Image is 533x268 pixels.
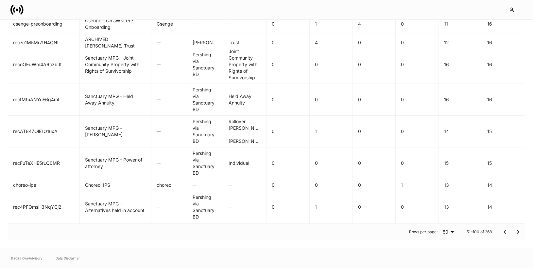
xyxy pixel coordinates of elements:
td: 0 [266,33,310,52]
td: Sanctuary MPG - Alternatives held in account [80,191,152,223]
td: choreo [151,179,187,191]
td: 0 [310,46,353,84]
td: 0 [266,179,310,191]
td: Pershing via Sanctuary BD [187,116,223,147]
p: Rows per page: [409,229,438,235]
td: 0 [396,147,439,179]
td: rec7c1M5Mr7tH4QNt [8,33,80,52]
td: ARCHIVED Schwab Trust [80,33,152,52]
td: Sanctuary MPG - Held Away Annuity [80,84,152,116]
td: Csenge [151,15,187,33]
div: 50 [440,229,456,235]
h6: — [193,182,218,188]
td: Pershing via Sanctuary BD [187,147,223,179]
td: Trust [223,33,266,52]
td: Held Away Annuity [223,84,266,116]
td: Sanctuary MPG - Roth IRA Rollover [80,116,152,147]
td: recFuTeXHE5rLQ0MR [8,147,80,179]
span: © 2025 OneAdvisory [10,256,43,261]
td: 0 [266,116,310,147]
td: 1 [310,116,353,147]
button: Go to next page [511,225,524,239]
td: recoOEqWm4A6czbJt [8,46,80,84]
td: rec4PFQmsH3NqYCj2 [8,191,80,223]
td: 0 [266,46,310,84]
td: 13 [439,191,482,223]
td: 16 [482,33,525,52]
td: 0 [353,84,396,116]
td: Pershing via Sanctuary BD [187,46,223,84]
td: 1 [310,15,353,33]
td: 14 [482,179,525,191]
h6: — [157,96,182,103]
h6: — [157,128,182,134]
td: 16 [482,46,525,84]
h6: — [157,204,182,210]
td: Rollover IRA - Roth [223,116,266,147]
td: 16 [439,46,482,84]
td: 0 [396,33,439,52]
h6: — [157,160,182,166]
td: Individual [223,147,266,179]
td: 0 [266,147,310,179]
td: recAT847OlE1O1uxA [8,116,80,147]
td: 0 [353,116,396,147]
td: 15 [482,116,525,147]
td: Sanctuary MPG - Power of attorney [80,147,152,179]
td: Sanctuary MPG - Joint Community Property with Rights of Survivorship [80,46,152,84]
td: 14 [482,191,525,223]
td: 12 [439,33,482,52]
td: 15 [439,147,482,179]
td: 0 [396,116,439,147]
td: 13 [439,179,482,191]
td: 1 [396,179,439,191]
td: 0 [310,179,353,191]
td: csenge-preonboarding [8,15,80,33]
td: 0 [353,191,396,223]
td: 15 [482,147,525,179]
td: 0 [353,147,396,179]
h6: — [229,204,261,210]
td: 0 [396,84,439,116]
td: Joint Community Property with Rights of Survivorship [223,46,266,84]
td: Pershing via Sanctuary BD [187,191,223,223]
td: 16 [482,84,525,116]
td: 16 [482,15,525,33]
td: 0 [396,15,439,33]
h6: — [157,61,182,67]
td: 4 [353,15,396,33]
td: 0 [266,15,310,33]
td: 16 [439,84,482,116]
h6: — [229,182,261,188]
td: rectMfuANYoE6g4mf [8,84,80,116]
td: 0 [353,179,396,191]
h6: — [157,39,182,46]
td: 0 [310,147,353,179]
td: 0 [353,46,396,84]
p: 51–100 of 268 [467,229,492,235]
td: choreo-ips [8,179,80,191]
td: Pershing via Sanctuary BD [187,84,223,116]
button: Go to previous page [498,225,511,239]
td: 11 [439,15,482,33]
td: 0 [266,84,310,116]
td: 0 [396,191,439,223]
td: 4 [310,33,353,52]
td: 0 [310,84,353,116]
td: Csenge - CAGWM Pre-Onboarding [80,15,152,33]
td: 0 [266,191,310,223]
td: Schwab [187,33,223,52]
td: 0 [353,33,396,52]
a: Data Disclaimer [56,256,80,261]
td: 0 [396,46,439,84]
td: 1 [310,191,353,223]
td: 14 [439,116,482,147]
h6: — [193,21,218,27]
h6: — [229,21,261,27]
td: Choreo: IPS [80,179,152,191]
